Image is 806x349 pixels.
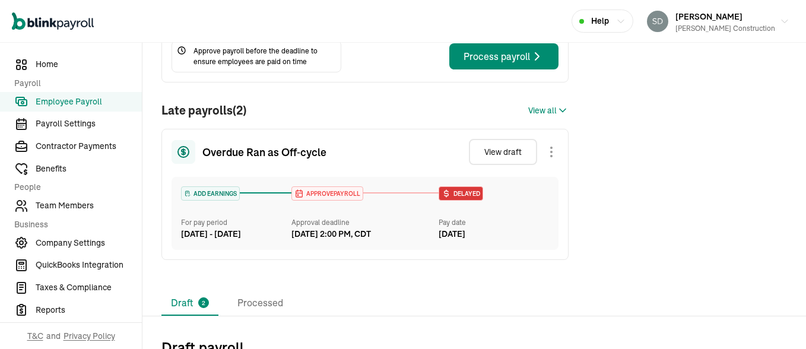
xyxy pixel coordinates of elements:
span: Payroll [14,77,135,90]
span: Help [591,15,609,27]
span: View all [528,104,557,117]
span: [PERSON_NAME] [675,11,742,22]
li: Draft [161,291,218,316]
button: View all [528,103,569,118]
span: T&C [27,330,43,342]
span: Approve payroll before the deadline to ensure employees are paid on time [193,46,336,67]
span: Privacy Policy [64,330,115,342]
span: People [14,181,135,193]
button: View draft [469,139,537,165]
button: Help [572,9,633,33]
iframe: Chat Widget [747,292,806,349]
span: Taxes & Compliance [36,281,142,294]
li: Processed [228,291,293,316]
div: [PERSON_NAME] Construction [675,23,775,34]
span: 2 [202,299,205,307]
h1: Late payrolls (2) [161,101,246,119]
div: Approval deadline [291,217,434,228]
nav: Global [12,4,94,39]
div: [DATE] - [DATE] [181,228,291,240]
div: [DATE] [439,228,549,240]
span: QuickBooks Integration [36,259,142,271]
div: [DATE] 2:00 PM, CDT [291,228,371,240]
span: Reports [36,304,142,316]
span: Home [36,58,142,71]
span: Contractor Payments [36,140,142,153]
span: Benefits [36,163,142,175]
span: Payroll Settings [36,118,142,130]
button: [PERSON_NAME][PERSON_NAME] Construction [642,7,794,36]
div: Process payroll [464,49,544,64]
span: Business [14,218,135,231]
span: Team Members [36,199,142,212]
span: APPROVE PAYROLL [304,189,360,198]
span: Employee Payroll [36,96,142,108]
span: Overdue Ran as Off‑cycle [202,144,326,160]
button: Process payroll [449,43,559,69]
div: View draft [484,146,522,158]
span: Delayed [451,189,480,198]
div: Pay date [439,217,549,228]
div: ADD EARNINGS [182,187,239,200]
div: For pay period [181,217,291,228]
span: Company Settings [36,237,142,249]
